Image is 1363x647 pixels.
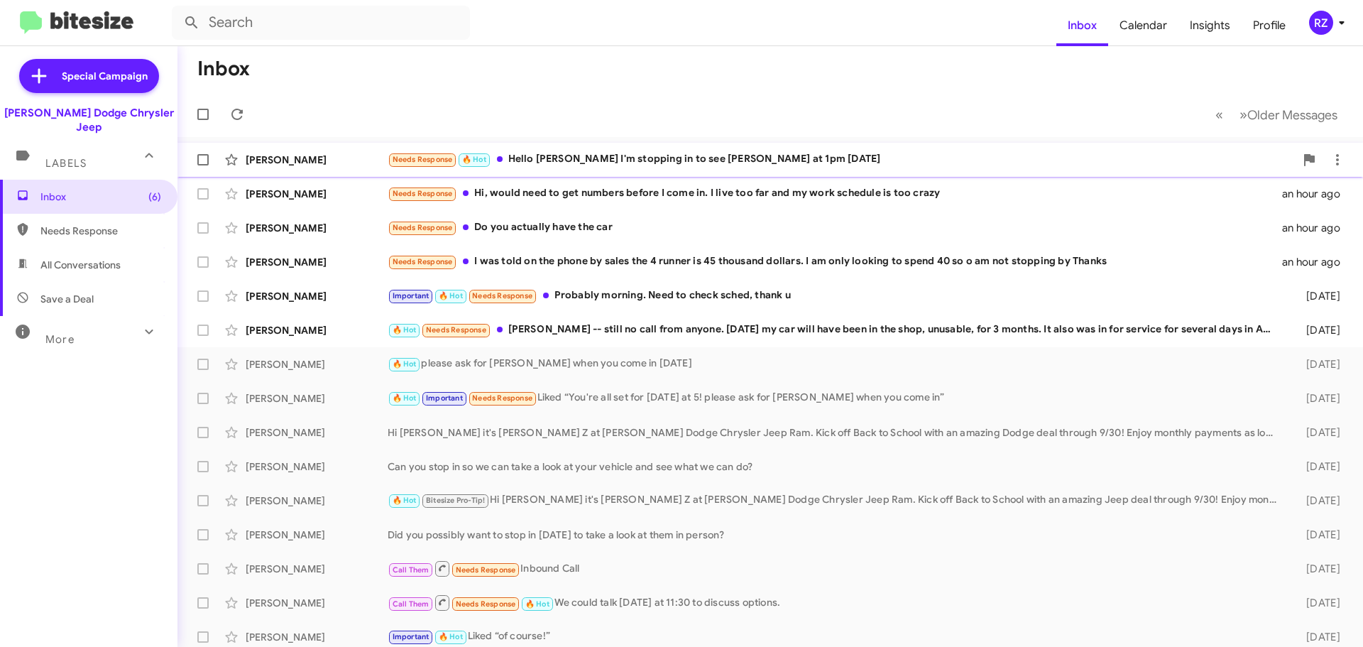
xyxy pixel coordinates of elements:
[1247,107,1337,123] span: Older Messages
[1207,100,1232,129] button: Previous
[19,59,159,93] a: Special Campaign
[388,390,1283,406] div: Liked “You're all set for [DATE] at 5! please ask for [PERSON_NAME] when you come in”
[388,629,1283,645] div: Liked “of course!”
[1239,106,1247,124] span: »
[393,565,429,575] span: Call Them
[246,425,388,440] div: [PERSON_NAME]
[393,223,453,232] span: Needs Response
[393,291,429,300] span: Important
[1282,255,1352,269] div: an hour ago
[45,333,75,346] span: More
[388,528,1283,542] div: Did you possibly want to stop in [DATE] to take a look at them in person?
[393,496,417,505] span: 🔥 Hot
[388,288,1283,304] div: Probably morning. Need to check sched, thank u
[246,323,388,337] div: [PERSON_NAME]
[62,69,148,83] span: Special Campaign
[1242,5,1297,46] a: Profile
[1283,391,1352,406] div: [DATE]
[388,492,1283,509] div: Hi [PERSON_NAME] it's [PERSON_NAME] Z at [PERSON_NAME] Dodge Chrysler Jeep Ram. Kick off Back to ...
[393,155,453,164] span: Needs Response
[1283,425,1352,440] div: [DATE]
[246,528,388,542] div: [PERSON_NAME]
[388,594,1283,611] div: We could talk [DATE] at 11:30 to discuss options.
[1108,5,1178,46] a: Calendar
[388,356,1283,372] div: please ask for [PERSON_NAME] when you come in [DATE]
[40,190,161,204] span: Inbox
[246,391,388,406] div: [PERSON_NAME]
[246,357,388,371] div: [PERSON_NAME]
[246,153,388,167] div: [PERSON_NAME]
[172,6,470,40] input: Search
[1283,562,1352,576] div: [DATE]
[388,185,1282,202] div: Hi, would need to get numbers before I come in. I live too far and my work schedule is too crazy
[1056,5,1108,46] a: Inbox
[246,494,388,508] div: [PERSON_NAME]
[246,187,388,201] div: [PERSON_NAME]
[472,393,532,403] span: Needs Response
[45,157,87,170] span: Labels
[1283,630,1352,644] div: [DATE]
[426,325,486,335] span: Needs Response
[1231,100,1346,129] button: Next
[1309,11,1333,35] div: RZ
[525,599,549,609] span: 🔥 Hot
[1283,460,1352,474] div: [DATE]
[1282,221,1352,235] div: an hour ago
[388,254,1282,270] div: I was told on the phone by sales the 4 runner is 45 thousand dollars. I am only looking to spend ...
[1297,11,1347,35] button: RZ
[456,599,516,609] span: Needs Response
[388,425,1283,440] div: Hi [PERSON_NAME] it's [PERSON_NAME] Z at [PERSON_NAME] Dodge Chrysler Jeep Ram. Kick off Back to ...
[40,258,121,272] span: All Conversations
[1283,323,1352,337] div: [DATE]
[393,359,417,369] span: 🔥 Hot
[246,596,388,610] div: [PERSON_NAME]
[456,565,516,575] span: Needs Response
[246,289,388,303] div: [PERSON_NAME]
[40,224,161,238] span: Needs Response
[426,393,463,403] span: Important
[1283,528,1352,542] div: [DATE]
[472,291,532,300] span: Needs Response
[246,460,388,474] div: [PERSON_NAME]
[197,58,250,80] h1: Inbox
[1283,494,1352,508] div: [DATE]
[1215,106,1223,124] span: «
[40,292,94,306] span: Save a Deal
[388,560,1283,577] div: Inbound Call
[1283,596,1352,610] div: [DATE]
[388,322,1283,338] div: [PERSON_NAME] -- still no call from anyone. [DATE] my car will have been in the shop, unusable, f...
[426,496,485,505] span: Bitesize Pro-Tip!
[246,630,388,644] div: [PERSON_NAME]
[388,460,1283,474] div: Can you stop in so we can take a look at your vehicle and see what we can do?
[388,219,1282,236] div: Do you actually have the car
[246,221,388,235] div: [PERSON_NAME]
[439,632,463,641] span: 🔥 Hot
[246,255,388,269] div: [PERSON_NAME]
[393,325,417,335] span: 🔥 Hot
[393,632,429,641] span: Important
[1208,100,1346,129] nav: Page navigation example
[1283,357,1352,371] div: [DATE]
[148,190,161,204] span: (6)
[393,599,429,609] span: Call Them
[462,155,486,164] span: 🔥 Hot
[246,562,388,576] div: [PERSON_NAME]
[393,257,453,266] span: Needs Response
[1178,5,1242,46] a: Insights
[439,291,463,300] span: 🔥 Hot
[388,151,1295,168] div: Hello [PERSON_NAME] I'm stopping in to see [PERSON_NAME] at 1pm [DATE]
[393,393,417,403] span: 🔥 Hot
[1283,289,1352,303] div: [DATE]
[1282,187,1352,201] div: an hour ago
[393,189,453,198] span: Needs Response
